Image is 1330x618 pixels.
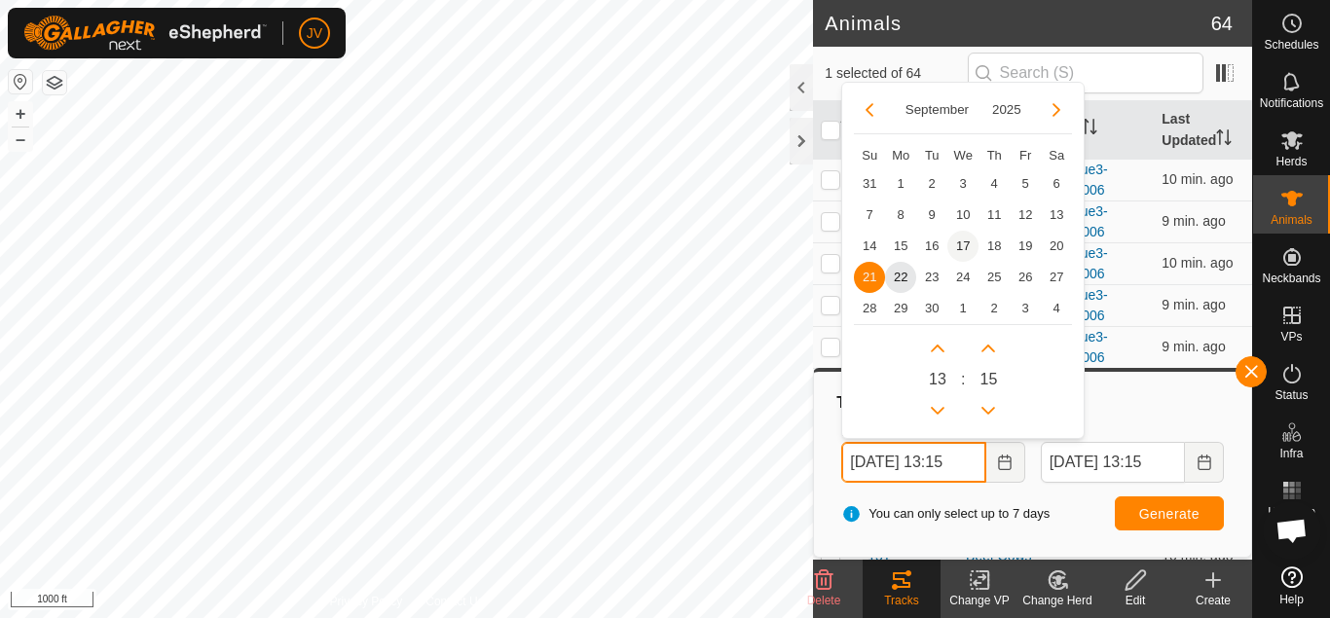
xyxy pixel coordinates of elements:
[1253,559,1330,613] a: Help
[1185,442,1224,483] button: Choose Date
[916,200,947,231] td: 9
[885,262,916,293] span: 22
[916,168,947,200] td: 2
[1041,200,1072,231] span: 13
[825,12,1211,35] h2: Animals
[840,122,856,137] p-sorticon: Activate to sort
[885,200,916,231] td: 8
[973,333,1004,364] p-button: Next Minute
[1056,101,1155,160] th: VP
[929,368,946,391] span: 13
[986,442,1025,483] button: Choose Date
[885,293,916,324] td: 29
[973,395,1004,426] p-button: Previous Minute
[854,200,885,231] span: 7
[1064,162,1108,198] a: issue3-VP006
[862,148,877,163] span: Su
[1096,592,1174,609] div: Edit
[916,262,947,293] td: 23
[9,102,32,126] button: +
[1268,506,1315,518] span: Heatmap
[968,53,1203,93] input: Search (S)
[1280,331,1302,343] span: VPs
[947,168,979,200] td: 3
[885,168,916,200] span: 1
[1162,255,1233,271] span: Sep 22, 2025, 1:07 PM
[1162,171,1233,187] span: Sep 22, 2025, 1:07 PM
[854,231,885,262] td: 14
[1041,231,1072,262] td: 20
[863,592,941,609] div: Tracks
[9,127,32,151] button: –
[1279,448,1303,459] span: Infra
[1041,293,1072,324] span: 4
[854,94,885,126] button: Previous Month
[1064,203,1108,239] a: issue3-VP006
[1174,592,1252,609] div: Create
[1010,231,1041,262] td: 19
[916,231,947,262] span: 16
[1041,422,1224,442] label: To
[892,148,909,163] span: Mo
[330,593,403,610] a: Privacy Policy
[1010,168,1041,200] td: 5
[947,200,979,231] td: 10
[947,262,979,293] span: 24
[947,231,979,262] span: 17
[1216,132,1232,148] p-sorticon: Activate to sort
[1041,168,1072,200] span: 6
[1064,245,1108,281] a: issue3-VP006
[885,231,916,262] td: 15
[1275,389,1308,401] span: Status
[1154,101,1252,160] th: Last Updated
[1139,506,1200,522] span: Generate
[1049,148,1064,163] span: Sa
[1010,200,1041,231] td: 12
[841,82,1085,440] div: Choose Date
[854,168,885,200] td: 31
[833,391,1232,415] div: Tracks
[841,504,1050,524] span: You can only select up to 7 days
[979,200,1010,231] td: 11
[854,262,885,293] td: 21
[1041,262,1072,293] td: 27
[984,98,1029,121] button: Choose Year
[987,148,1002,163] span: Th
[979,293,1010,324] td: 2
[1264,39,1318,51] span: Schedules
[9,70,32,93] button: Reset Map
[854,293,885,324] td: 28
[43,71,66,94] button: Map Layers
[1041,94,1072,126] button: Next Month
[979,231,1010,262] td: 18
[925,148,940,163] span: Tu
[1211,9,1233,38] span: 64
[307,23,322,44] span: JV
[947,293,979,324] td: 1
[1019,148,1031,163] span: Fr
[979,262,1010,293] td: 25
[922,395,953,426] p-button: Previous Hour
[979,168,1010,200] td: 4
[961,368,965,391] span: :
